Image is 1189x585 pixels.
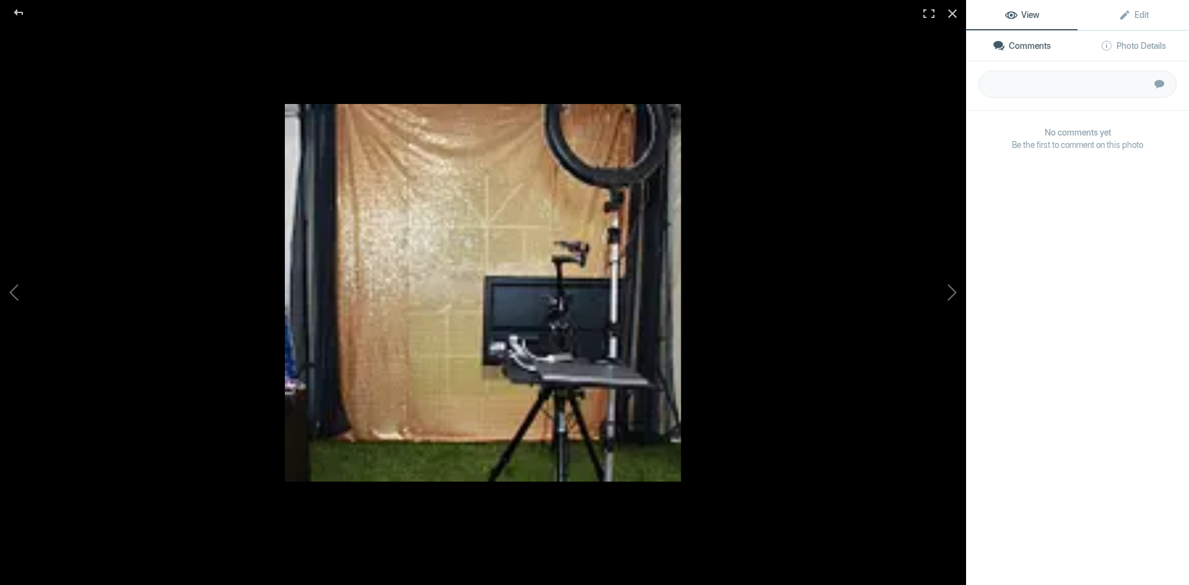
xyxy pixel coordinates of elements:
span: Edit [1118,10,1149,20]
a: Photo Details [1078,31,1189,61]
b: No comments yet [978,126,1177,139]
img: GoldSequins.webp [285,104,681,482]
span: View [1005,10,1039,20]
span: Comments [993,41,1051,51]
button: Next (arrow right) [873,187,966,397]
a: Comments [966,31,1078,61]
span: Photo Details [1100,41,1166,51]
span: Be the first to comment on this photo [978,139,1177,151]
button: Submit [1146,71,1173,98]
